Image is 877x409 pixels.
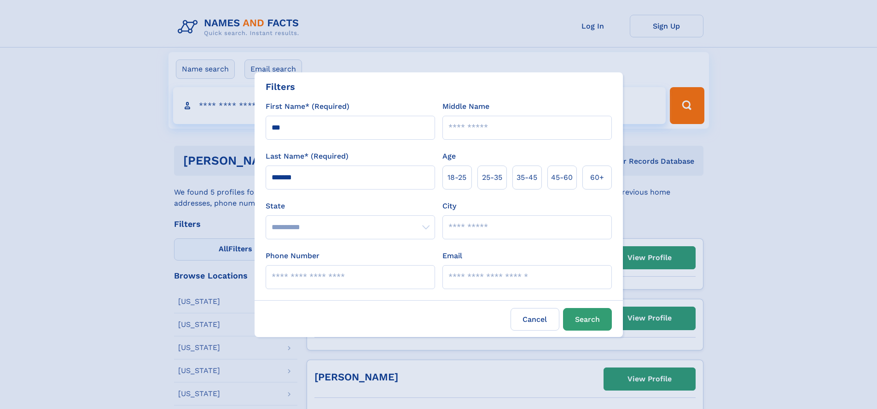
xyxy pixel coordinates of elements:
label: Age [442,151,456,162]
label: Phone Number [266,250,319,261]
div: Filters [266,80,295,94]
span: 45‑60 [551,172,573,183]
label: City [442,201,456,212]
label: Cancel [511,308,559,331]
button: Search [563,308,612,331]
label: Last Name* (Required) [266,151,348,162]
label: Email [442,250,462,261]
label: State [266,201,435,212]
span: 35‑45 [517,172,537,183]
span: 60+ [590,172,604,183]
label: Middle Name [442,101,489,112]
label: First Name* (Required) [266,101,349,112]
span: 18‑25 [447,172,466,183]
span: 25‑35 [482,172,502,183]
